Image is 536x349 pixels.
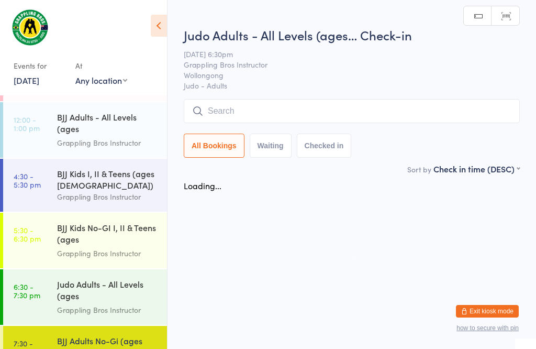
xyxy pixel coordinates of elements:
[3,102,167,158] a: 12:00 -1:00 pmBJJ Adults - All Levels (ages [DEMOGRAPHIC_DATA]+)Grappling Bros Instructor
[57,247,158,259] div: Grappling Bros Instructor
[14,226,41,243] time: 5:30 - 6:30 pm
[57,168,158,191] div: BJJ Kids I, II & Teens (ages [DEMOGRAPHIC_DATA])
[3,159,167,212] a: 4:30 -5:30 pmBJJ Kids I, II & Teens (ages [DEMOGRAPHIC_DATA])Grappling Bros Instructor
[14,115,40,132] time: 12:00 - 1:00 pm
[75,74,127,86] div: Any location
[184,180,221,191] div: Loading...
[57,191,158,203] div: Grappling Bros Instructor
[57,137,158,149] div: Grappling Bros Instructor
[14,57,65,74] div: Events for
[57,222,158,247] div: BJJ Kids No-GI I, II & Teens (ages [DEMOGRAPHIC_DATA])
[297,134,352,158] button: Checked in
[75,57,127,74] div: At
[456,324,519,332] button: how to secure with pin
[14,172,41,189] time: 4:30 - 5:30 pm
[184,99,520,123] input: Search
[14,74,39,86] a: [DATE]
[184,80,520,91] span: Judo - Adults
[3,269,167,325] a: 6:30 -7:30 pmJudo Adults - All Levels (ages [DEMOGRAPHIC_DATA]+)Grappling Bros Instructor
[184,134,244,158] button: All Bookings
[184,26,520,43] h2: Judo Adults - All Levels (ages… Check-in
[57,111,158,137] div: BJJ Adults - All Levels (ages [DEMOGRAPHIC_DATA]+)
[184,70,504,80] span: Wollongong
[407,164,431,174] label: Sort by
[14,282,40,299] time: 6:30 - 7:30 pm
[57,278,158,304] div: Judo Adults - All Levels (ages [DEMOGRAPHIC_DATA]+)
[184,59,504,70] span: Grappling Bros Instructor
[433,163,520,174] div: Check in time (DESC)
[57,304,158,316] div: Grappling Bros Instructor
[456,305,519,318] button: Exit kiosk mode
[184,49,504,59] span: [DATE] 6:30pm
[250,134,292,158] button: Waiting
[10,8,50,47] img: Grappling Bros Wollongong
[3,213,167,268] a: 5:30 -6:30 pmBJJ Kids No-GI I, II & Teens (ages [DEMOGRAPHIC_DATA])Grappling Bros Instructor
